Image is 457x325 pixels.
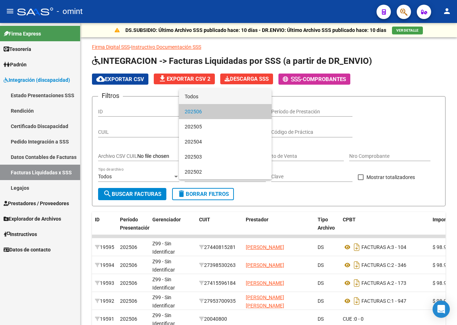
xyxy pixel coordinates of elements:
span: Todos [185,89,266,104]
span: 202505 [185,119,266,134]
span: 202504 [185,134,266,149]
span: 202502 [185,164,266,179]
span: 202503 [185,149,266,164]
div: Open Intercom Messenger [433,301,450,318]
span: 202506 [185,104,266,119]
